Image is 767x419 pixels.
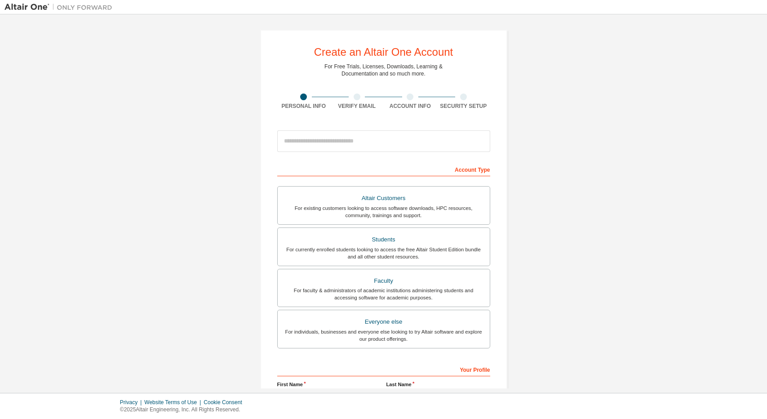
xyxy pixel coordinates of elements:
[277,162,490,176] div: Account Type
[283,275,484,287] div: Faculty
[283,246,484,260] div: For currently enrolled students looking to access the free Altair Student Edition bundle and all ...
[437,103,490,110] div: Security Setup
[277,381,381,388] label: First Name
[283,205,484,219] div: For existing customers looking to access software downloads, HPC resources, community, trainings ...
[277,103,331,110] div: Personal Info
[314,47,453,58] div: Create an Altair One Account
[283,233,484,246] div: Students
[324,63,443,77] div: For Free Trials, Licenses, Downloads, Learning & Documentation and so much more.
[4,3,117,12] img: Altair One
[144,399,204,406] div: Website Terms of Use
[120,406,248,414] p: © 2025 Altair Engineering, Inc. All Rights Reserved.
[386,381,490,388] label: Last Name
[384,103,437,110] div: Account Info
[204,399,247,406] div: Cookie Consent
[283,328,484,343] div: For individuals, businesses and everyone else looking to try Altair software and explore our prod...
[120,399,144,406] div: Privacy
[283,316,484,328] div: Everyone else
[277,362,490,376] div: Your Profile
[283,287,484,301] div: For faculty & administrators of academic institutions administering students and accessing softwa...
[283,192,484,205] div: Altair Customers
[330,103,384,110] div: Verify Email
